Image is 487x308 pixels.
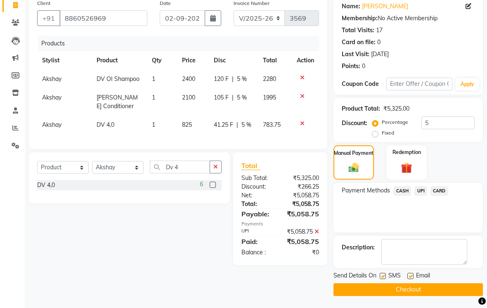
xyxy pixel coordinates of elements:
[280,209,325,219] div: ₹5,058.75
[92,51,147,70] th: Product
[377,38,381,47] div: 0
[152,75,155,83] span: 1
[182,94,195,101] span: 2100
[235,237,280,246] div: Paid:
[182,121,192,128] span: 825
[342,119,367,128] div: Discount:
[38,36,325,51] div: Products
[177,51,209,70] th: Price
[147,51,177,70] th: Qty
[42,121,61,128] span: Akshay
[342,62,360,71] div: Points:
[280,174,325,182] div: ₹5,325.00
[382,118,408,126] label: Percentage
[237,93,247,102] span: 5 %
[235,200,280,208] div: Total:
[280,200,325,208] div: ₹5,058.75
[371,50,389,59] div: [DATE]
[342,186,390,195] span: Payment Methods
[97,94,138,110] span: [PERSON_NAME] Conditioner
[456,78,479,90] button: Apply
[416,271,430,282] span: Email
[342,14,378,23] div: Membership:
[392,149,421,156] label: Redemption
[235,174,280,182] div: Sub Total:
[235,209,280,219] div: Payable:
[97,121,114,128] span: DV 4,0
[342,80,386,88] div: Coupon Code
[241,161,260,170] span: Total
[280,237,325,246] div: ₹5,058.75
[280,227,325,236] div: ₹5,058.75
[152,94,155,101] span: 1
[209,51,258,70] th: Disc
[37,10,60,26] button: +91
[232,75,234,83] span: |
[235,248,280,257] div: Balance :
[241,121,251,129] span: 5 %
[37,181,55,190] div: DV 4,0
[97,75,139,83] span: DV OI Shampoo
[376,26,383,35] div: 17
[342,38,376,47] div: Card on file:
[37,51,92,70] th: Stylist
[397,161,415,175] img: _gift.svg
[235,227,280,236] div: UPI
[59,10,147,26] input: Search by Name/Mobile/Email/Code
[386,78,453,90] input: Enter Offer / Coupon Code
[334,149,374,157] label: Manual Payment
[414,186,427,196] span: UPI
[280,182,325,191] div: ₹266.25
[214,93,229,102] span: 105 F
[214,121,233,129] span: 41.25 F
[362,2,408,11] a: [PERSON_NAME]
[362,62,365,71] div: 0
[263,121,281,128] span: 783.75
[263,94,276,101] span: 1995
[280,248,325,257] div: ₹0
[235,182,280,191] div: Discount:
[430,186,448,196] span: CARD
[342,243,375,252] div: Description:
[393,186,411,196] span: CASH
[152,121,155,128] span: 1
[214,75,229,83] span: 120 F
[383,104,409,113] div: ₹5,325.00
[258,51,292,70] th: Total
[235,191,280,200] div: Net:
[280,191,325,200] div: ₹5,058.75
[333,271,376,282] span: Send Details On
[342,2,360,11] div: Name:
[182,75,195,83] span: 2400
[200,180,203,189] span: 6
[263,75,276,83] span: 2280
[232,93,234,102] span: |
[342,104,380,113] div: Product Total:
[42,75,61,83] span: Akshay
[345,162,362,174] img: _cash.svg
[342,14,475,23] div: No Active Membership
[42,94,61,101] span: Akshay
[342,50,369,59] div: Last Visit:
[237,75,247,83] span: 5 %
[236,121,238,129] span: |
[382,129,394,137] label: Fixed
[388,271,401,282] span: SMS
[150,161,210,173] input: Search or Scan
[342,26,374,35] div: Total Visits:
[292,51,319,70] th: Action
[333,283,483,296] button: Checkout
[241,220,319,227] div: Payments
